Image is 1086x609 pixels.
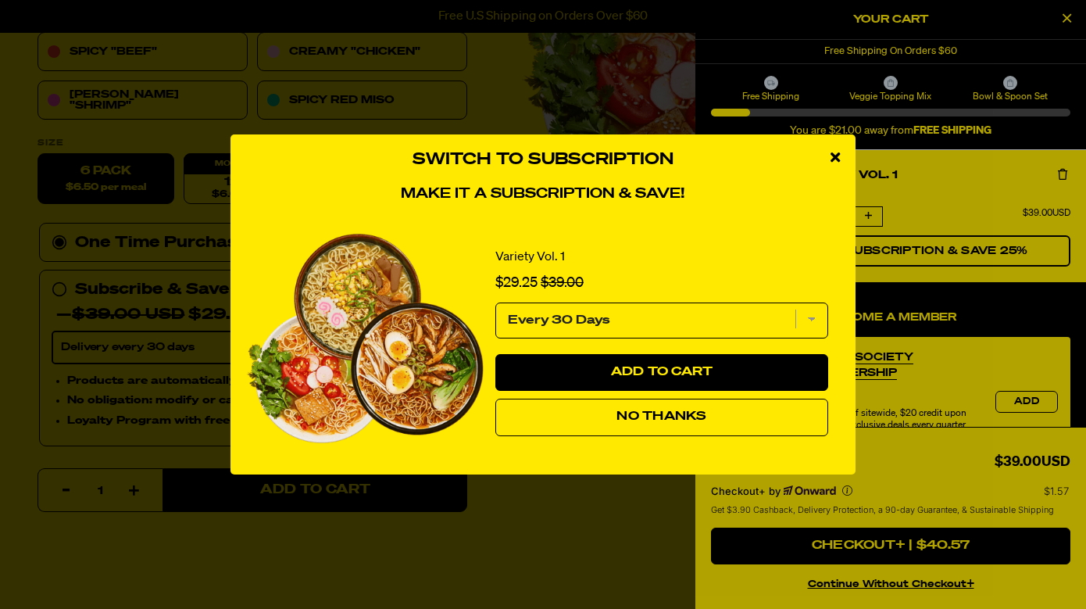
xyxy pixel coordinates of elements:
span: $39.00 [541,276,584,290]
span: $29.25 [495,276,538,290]
span: Add to Cart [611,366,713,378]
div: Switch to Subscription [246,218,840,459]
h4: Make it a subscription & save! [246,186,840,203]
select: subscription frequency [495,303,828,339]
img: View Variety Vol. 1 [246,234,484,443]
h3: Switch to Subscription [246,150,840,170]
a: Variety Vol. 1 [495,249,565,265]
iframe: Marketing Popup [8,536,165,601]
div: 1 of 1 [246,218,840,459]
button: No Thanks [495,399,828,436]
div: close modal [815,134,856,181]
span: No Thanks [616,410,706,423]
button: Add to Cart [495,354,828,392]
